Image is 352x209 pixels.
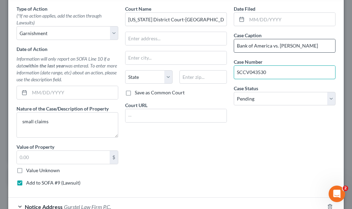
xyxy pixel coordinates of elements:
[179,70,227,84] input: Enter zip...
[234,39,335,52] input: ex: Johnny Appleseed vs Citibank
[16,55,118,83] div: Information will only report on SOFA Line 10 if a date was entered. To enter more information (da...
[125,102,147,109] label: Court URL
[125,32,227,45] input: Enter address...
[25,63,65,69] strong: within the last year
[17,151,110,164] input: 0.00
[247,13,335,26] input: MM/DD/YYYY
[234,5,255,12] label: Date Filed
[125,109,227,122] input: --
[234,66,335,79] input: #
[26,179,80,186] label: Add to SOFA #9 (Lawsuit)
[125,51,227,64] input: Enter city...
[234,85,258,91] span: Case Status
[16,6,47,12] span: Type of Action
[125,6,151,12] span: Court Name
[125,12,227,26] input: Search court by name...
[110,151,118,164] div: $
[16,12,118,26] div: (*If no action applies, add the action through Lawsuits)
[329,186,345,202] iframe: Intercom live chat
[234,58,263,65] label: Case Number
[30,86,118,99] input: MM/DD/YYYY
[234,32,262,39] label: Case Caption
[343,186,348,191] span: 2
[26,167,60,174] label: Value Unknown
[16,143,54,150] label: Value of Property
[16,45,47,53] label: Date of Action
[16,105,109,112] label: Nature of the Case/Description of Property
[135,89,185,96] label: Save as Common Court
